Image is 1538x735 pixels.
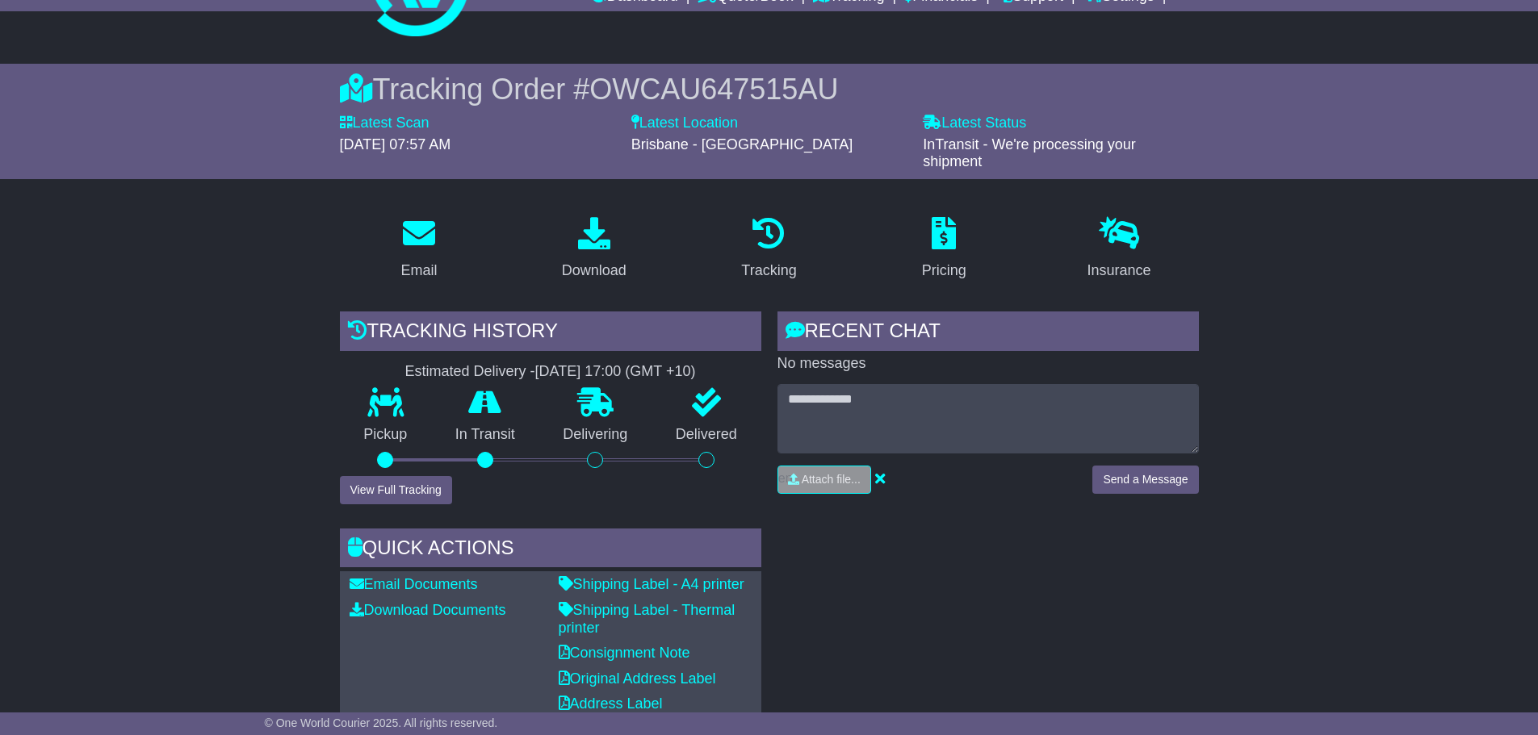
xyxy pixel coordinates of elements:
[631,136,853,152] span: Brisbane - [GEOGRAPHIC_DATA]
[340,528,761,572] div: Quick Actions
[340,311,761,355] div: Tracking history
[1077,211,1162,287] a: Insurance
[777,355,1199,373] p: No messages
[431,426,539,444] p: In Transit
[631,115,738,132] label: Latest Location
[340,72,1199,106] div: Tracking Order #
[539,426,652,444] p: Delivering
[559,645,690,661] a: Consignment Note
[340,136,451,152] span: [DATE] 07:57 AM
[559,602,735,636] a: Shipping Label - Thermal printer
[400,260,437,282] div: Email
[1092,466,1198,494] button: Send a Message
[350,576,478,592] a: Email Documents
[922,260,966,282] div: Pricing
[589,73,838,106] span: OWCAU647515AU
[911,211,977,287] a: Pricing
[777,311,1199,355] div: RECENT CHAT
[535,363,696,381] div: [DATE] 17:00 (GMT +10)
[559,695,663,712] a: Address Label
[340,426,432,444] p: Pickup
[923,115,1026,132] label: Latest Status
[923,136,1136,170] span: InTransit - We're processing your shipment
[652,426,761,444] p: Delivered
[551,211,637,287] a: Download
[265,716,498,729] span: © One World Courier 2025. All rights reserved.
[340,115,430,132] label: Latest Scan
[562,260,627,282] div: Download
[559,576,744,592] a: Shipping Label - A4 printer
[340,363,761,381] div: Estimated Delivery -
[340,476,452,504] button: View Full Tracking
[731,211,807,287] a: Tracking
[390,211,447,287] a: Email
[1087,260,1151,282] div: Insurance
[559,670,716,687] a: Original Address Label
[741,260,796,282] div: Tracking
[350,602,506,618] a: Download Documents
